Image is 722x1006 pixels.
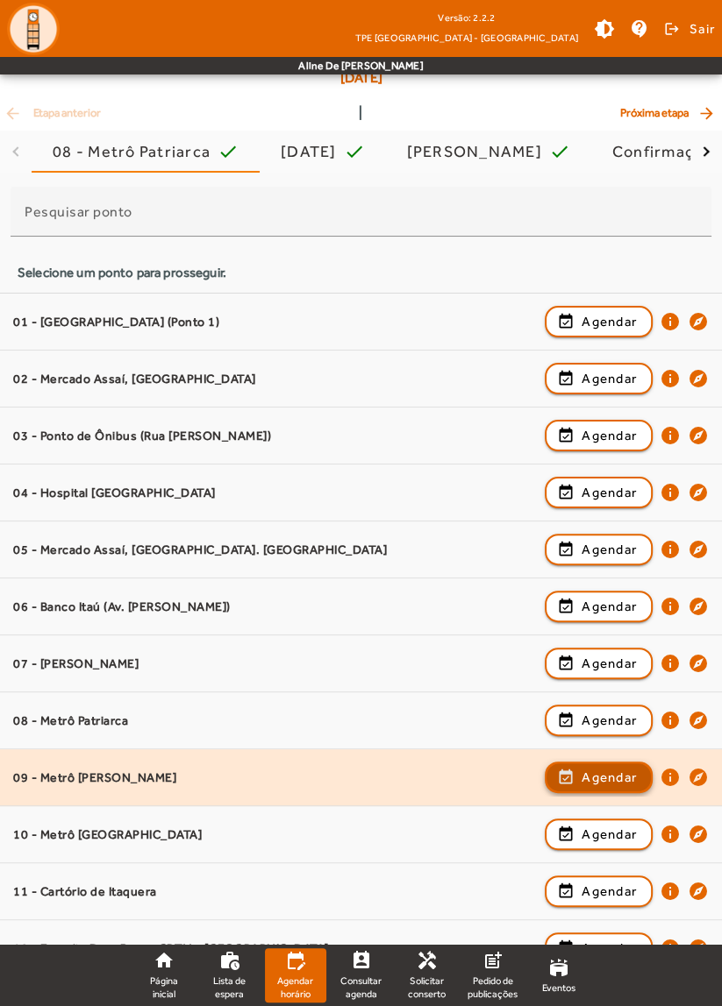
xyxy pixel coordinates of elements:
div: Versão: 2.2.2 [355,7,578,29]
button: Agendar [545,306,653,337]
button: Sair [661,16,715,42]
mat-icon: explore [688,311,709,332]
a: Lista de espera [199,948,261,1002]
div: 12 - Estação Dom Bosco CPTM - [GEOGRAPHIC_DATA] [13,940,536,956]
mat-icon: check [344,141,365,162]
a: Pedido de publicações [462,948,524,1002]
a: Página inicial [133,948,195,1002]
div: 04 - Hospital [GEOGRAPHIC_DATA] [13,485,536,500]
div: Selecione um ponto para prosseguir. [18,263,704,282]
span: Agendar [582,653,637,674]
span: Agendar [582,311,637,332]
mat-icon: explore [688,824,709,845]
span: Agendar [582,824,637,845]
span: Agendar [582,710,637,731]
mat-icon: info [660,881,681,902]
mat-icon: info [660,824,681,845]
button: Agendar [545,818,653,850]
mat-icon: check [218,141,239,162]
mat-label: Pesquisar ponto [25,203,132,220]
div: 06 - Banco Itaú (Av. [PERSON_NAME]) [13,599,536,614]
mat-icon: explore [688,596,709,617]
mat-icon: home [154,950,175,971]
span: Próxima etapa [620,103,718,124]
mat-icon: explore [688,767,709,788]
mat-icon: info [660,539,681,560]
mat-icon: info [660,596,681,617]
span: Eventos [542,981,575,995]
mat-icon: stadium [548,957,569,978]
div: 09 - Metrô [PERSON_NAME] [13,769,536,785]
span: Agendar [582,539,637,560]
mat-icon: explore [688,710,709,731]
span: Consultar agenda [338,974,385,1000]
span: Agendar [582,482,637,503]
span: | [359,103,362,124]
mat-icon: post_add [483,950,504,971]
div: 02 - Mercado Assaí, [GEOGRAPHIC_DATA] [13,371,536,386]
button: Agendar [545,932,653,964]
button: Agendar [545,648,653,679]
button: Agendar [545,363,653,394]
mat-icon: explore [688,368,709,389]
mat-icon: work_history [219,950,240,971]
button: Agendar [545,477,653,508]
div: 10 - Metrô [GEOGRAPHIC_DATA] [13,826,536,842]
button: Agendar [545,705,653,736]
mat-icon: explore [688,881,709,902]
a: Solicitar conserto [397,948,458,1002]
button: Agendar [545,762,653,793]
a: Eventos [528,948,590,1002]
span: Agendar [582,767,637,788]
span: Solicitar conserto [404,974,451,1000]
mat-icon: handyman [417,950,438,971]
span: Agendar [582,881,637,902]
mat-icon: explore [688,482,709,503]
mat-icon: info [660,311,681,332]
span: Página inicial [140,974,188,1000]
span: [DATE] [293,67,429,89]
span: Agendar [582,425,637,446]
div: 07 - [PERSON_NAME] [13,655,536,671]
span: Agendar [582,938,637,959]
span: Sair [690,15,715,43]
div: 11 - Cartório de Itaquera [13,883,536,899]
div: 01 - [GEOGRAPHIC_DATA] (Ponto 1) [13,314,536,329]
mat-icon: arrow_forward [697,104,718,122]
button: Agendar [545,534,653,565]
mat-icon: explore [688,938,709,959]
div: Confirmação [612,143,720,160]
mat-icon: perm_contact_calendar [351,950,372,971]
div: 03 - Ponto de Ônibus (Rua [PERSON_NAME]) [13,428,536,443]
div: 05 - Mercado Assaí, [GEOGRAPHIC_DATA]. [GEOGRAPHIC_DATA] [13,542,536,557]
img: Logo TPE [7,3,60,55]
span: Pedido de publicações [468,974,518,1000]
div: [DATE] [281,143,344,160]
mat-icon: info [660,710,681,731]
span: Agendar [582,368,637,389]
mat-icon: info [660,368,681,389]
div: 08 - Metrô Patriarca [13,712,536,728]
mat-icon: edit_calendar [285,950,306,971]
mat-icon: check [549,141,570,162]
mat-icon: info [660,425,681,446]
a: Agendar horário [265,948,326,1002]
div: 08 - Metrô Patriarca [53,143,218,160]
mat-icon: explore [688,653,709,674]
div: [PERSON_NAME] [407,143,549,160]
a: Consultar agenda [331,948,392,1002]
span: Agendar [582,596,637,617]
mat-icon: info [660,767,681,788]
mat-icon: info [660,482,681,503]
mat-icon: explore [688,425,709,446]
mat-icon: info [660,938,681,959]
span: Agendar horário [272,974,319,1000]
button: Agendar [545,591,653,622]
mat-icon: explore [688,539,709,560]
span: TPE [GEOGRAPHIC_DATA] - [GEOGRAPHIC_DATA] [355,29,578,46]
button: Agendar [545,875,653,907]
span: Lista de espera [206,974,254,1000]
button: Agendar [545,420,653,451]
mat-icon: info [660,653,681,674]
